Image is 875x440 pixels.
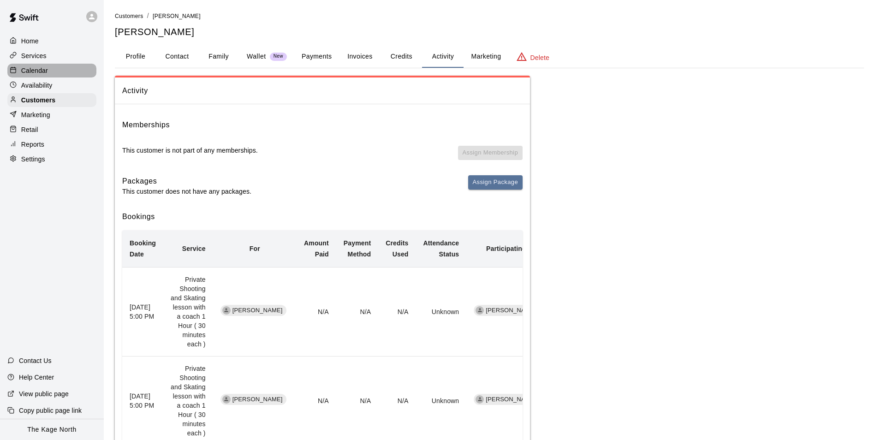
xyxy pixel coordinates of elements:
span: Activity [122,85,523,97]
button: Assign Package [468,175,523,190]
div: Kyle Unitas [476,395,484,404]
b: Participating Staff [486,245,543,252]
td: N/A [336,267,378,356]
span: Customers [115,13,143,19]
div: Cole Bos [222,306,231,315]
div: basic tabs example [115,46,864,68]
a: Calendar [7,64,96,77]
div: [PERSON_NAME] [474,394,540,405]
p: Calendar [21,66,48,75]
b: Booking Date [130,239,156,258]
b: For [250,245,260,252]
b: Service [182,245,206,252]
button: Marketing [464,46,508,68]
a: Customers [7,93,96,107]
a: Home [7,34,96,48]
p: Delete [530,53,549,62]
h6: Memberships [122,119,170,131]
a: Retail [7,123,96,137]
a: Customers [115,12,143,19]
h6: Bookings [122,211,523,223]
button: Payments [294,46,339,68]
div: [PERSON_NAME] [474,305,540,316]
p: This customer is not part of any memberships. [122,146,258,155]
a: Marketing [7,108,96,122]
b: Credits Used [386,239,408,258]
p: This customer does not have any packages. [122,187,251,196]
button: Credits [381,46,422,68]
span: [PERSON_NAME] [482,395,540,404]
p: Reports [21,140,44,149]
a: Services [7,49,96,63]
span: [PERSON_NAME] [482,306,540,315]
span: You don't have any memberships [458,146,523,168]
span: [PERSON_NAME] [229,306,286,315]
p: Contact Us [19,356,52,365]
p: The Kage North [27,425,77,434]
td: Unknown [416,267,467,356]
b: Amount Paid [304,239,329,258]
span: New [270,54,287,59]
p: Help Center [19,373,54,382]
td: N/A [297,267,336,356]
b: Attendance Status [423,239,459,258]
a: Settings [7,152,96,166]
p: Settings [21,155,45,164]
p: View public page [19,389,69,398]
a: Availability [7,78,96,92]
p: Wallet [247,52,266,61]
p: Customers [21,95,55,105]
button: Family [198,46,239,68]
td: N/A [378,267,416,356]
button: Invoices [339,46,381,68]
li: / [147,11,149,21]
div: Kyle Unitas [476,306,484,315]
button: Profile [115,46,156,68]
th: [DATE] 5:00 PM [122,267,163,356]
h5: [PERSON_NAME] [115,26,864,38]
p: Services [21,51,47,60]
p: Copy public page link [19,406,82,415]
h6: Packages [122,175,251,187]
div: Cole Bos [222,395,231,404]
b: Payment Method [344,239,371,258]
p: Retail [21,125,38,134]
td: Private Shooting and Skating lesson with a coach 1 Hour ( 30 minutes each ) [163,267,213,356]
p: Marketing [21,110,50,119]
span: [PERSON_NAME] [153,13,201,19]
button: Activity [422,46,464,68]
span: [PERSON_NAME] [229,395,286,404]
nav: breadcrumb [115,11,864,21]
a: Reports [7,137,96,151]
p: Home [21,36,39,46]
p: Availability [21,81,53,90]
button: Contact [156,46,198,68]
